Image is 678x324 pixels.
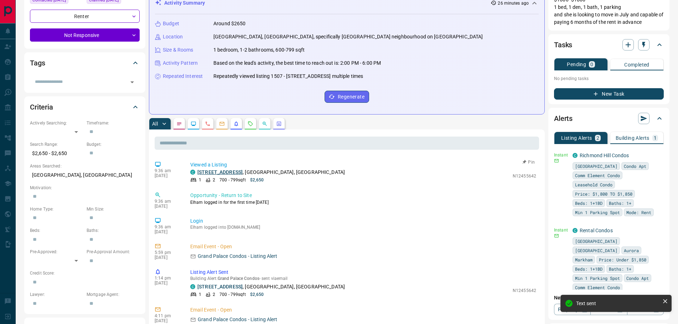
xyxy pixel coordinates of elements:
[213,20,246,27] p: Around $2650
[190,225,536,230] p: Elham logged into [DOMAIN_NAME]
[190,161,536,169] p: Viewed a Listing
[580,228,613,233] a: Rental Condos
[599,256,646,263] span: Price: Under $1,850
[213,177,215,183] p: 2
[163,59,198,67] p: Activity Pattern
[87,249,140,255] p: Pre-Approval Amount:
[654,136,657,140] p: 1
[596,136,599,140] p: 2
[626,209,651,216] span: Mode: Rent
[155,281,180,286] p: [DATE]
[518,159,539,165] button: Pin
[554,294,664,302] p: New Alert:
[575,209,620,216] span: Min 1 Parking Spot
[575,275,620,282] span: Min 1 Parking Spot
[199,177,201,183] p: 1
[30,270,140,276] p: Credit Score:
[554,152,568,158] p: Instant
[155,168,180,173] p: 9:36 am
[30,28,140,42] div: Not Responsive
[262,121,268,127] svg: Opportunities
[198,253,278,260] p: Grand Palace Condos - Listing Alert
[554,88,664,100] button: New Task
[554,227,568,233] p: Instant
[575,200,602,207] span: Beds: 1+1BD
[190,170,195,175] div: condos.ca
[30,120,83,126] p: Actively Searching:
[155,255,180,260] p: [DATE]
[213,59,381,67] p: Based on the lead's activity, the best time to reach out is: 2:00 PM - 6:00 PM
[624,247,639,254] span: Aurora
[155,199,180,204] p: 9:36 am
[626,275,649,282] span: Condo Apt
[155,204,180,209] p: [DATE]
[554,73,664,84] p: No pending tasks
[30,291,83,298] p: Lawyer:
[609,265,631,272] span: Baths: 1+
[197,283,345,291] p: , [GEOGRAPHIC_DATA], [GEOGRAPHIC_DATA]
[127,77,137,87] button: Open
[219,291,245,298] p: 700 - 799 sqft
[325,91,369,103] button: Regenerate
[573,228,578,233] div: condos.ca
[155,250,180,255] p: 5:59 pm
[30,185,140,191] p: Motivation:
[155,173,180,178] p: [DATE]
[213,33,483,41] p: [GEOGRAPHIC_DATA], [GEOGRAPHIC_DATA], specifically [GEOGRAPHIC_DATA] neighbourhood on [GEOGRAPHIC...
[575,247,617,254] span: [GEOGRAPHIC_DATA]
[554,36,664,53] div: Tasks
[609,200,631,207] span: Baths: 1+
[218,276,259,281] span: Grand Palace Condos
[575,163,617,170] span: [GEOGRAPHIC_DATA]
[513,173,536,179] p: N12455642
[197,169,243,175] a: [STREET_ADDRESS]
[575,190,632,197] span: Price: $1,800 TO $1,850
[163,73,203,80] p: Repeated Interest
[190,192,536,199] p: Opportunity - Return to Site
[624,62,649,67] p: Completed
[554,158,559,163] svg: Email
[30,227,83,234] p: Beds:
[190,276,536,281] p: Building Alert : - sent via email
[30,141,83,148] p: Search Range:
[155,229,180,234] p: [DATE]
[30,57,45,69] h2: Tags
[30,249,83,255] p: Pre-Approved:
[276,121,282,127] svg: Agent Actions
[250,291,264,298] p: $2,650
[567,62,586,67] p: Pending
[554,39,572,51] h2: Tasks
[575,256,592,263] span: Markham
[30,101,53,113] h2: Criteria
[590,62,593,67] p: 0
[30,54,140,71] div: Tags
[248,121,253,127] svg: Requests
[155,318,180,323] p: [DATE]
[30,163,140,169] p: Areas Searched:
[624,163,646,170] span: Condo Apt
[580,153,629,158] a: Richmond Hill Condos
[250,177,264,183] p: $2,650
[163,20,179,27] p: Budget
[190,243,536,250] p: Email Event - Open
[213,46,305,54] p: 1 bedroom, 1-2 bathrooms, 600-799 sqft
[190,199,536,206] p: Elham logged in for the first time [DATE]
[575,238,617,245] span: [GEOGRAPHIC_DATA]
[163,33,183,41] p: Location
[87,141,140,148] p: Budget:
[213,73,363,80] p: Repeatedly viewed listing 1507 - [STREET_ADDRESS] multiple times
[573,153,578,158] div: condos.ca
[219,121,225,127] svg: Emails
[575,181,612,188] span: Leasehold Condo
[561,136,592,140] p: Listing Alerts
[87,206,140,212] p: Min Size:
[197,284,243,290] a: [STREET_ADDRESS]
[554,233,559,238] svg: Email
[152,121,158,126] p: All
[554,110,664,127] div: Alerts
[198,316,278,323] p: Grand Palace Condos - Listing Alert
[87,291,140,298] p: Mortgage Agent:
[576,301,659,306] div: Text sent
[205,121,211,127] svg: Calls
[155,313,180,318] p: 4:11 pm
